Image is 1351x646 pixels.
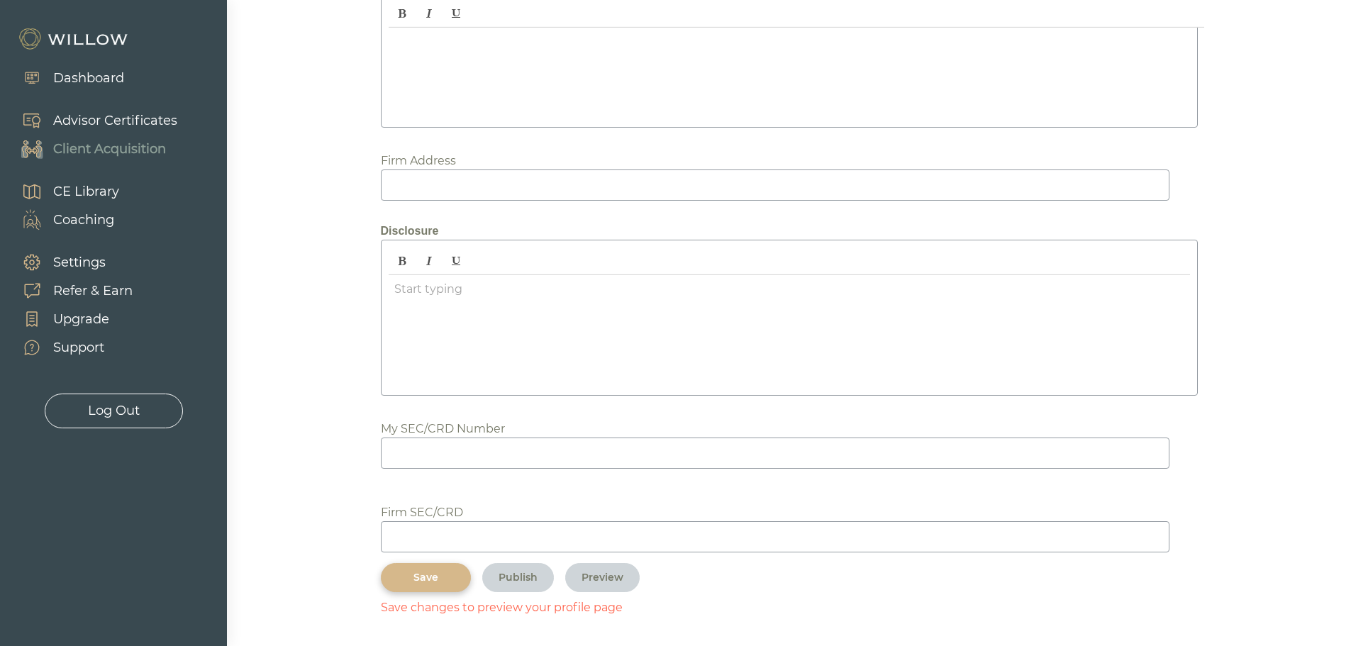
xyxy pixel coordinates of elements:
[53,310,109,329] div: Upgrade
[565,563,640,592] button: Preview
[381,223,1198,240] div: Disclosure
[499,570,538,585] div: Publish
[416,249,442,273] span: Italic
[53,182,119,201] div: CE Library
[582,570,623,585] div: Preview
[53,253,106,272] div: Settings
[7,305,133,333] a: Upgrade
[7,135,177,163] a: Client Acquisition
[381,563,471,592] button: Save
[53,338,104,357] div: Support
[53,140,166,159] div: Client Acquisition
[482,563,554,592] button: Publish
[381,421,505,438] div: My SEC/CRD Number
[416,1,442,26] span: Italic
[381,599,1198,616] div: Save changes to preview your profile page
[7,177,119,206] a: CE Library
[53,282,133,301] div: Refer & Earn
[7,106,177,135] a: Advisor Certificates
[389,249,415,273] span: Bold
[53,111,177,130] div: Advisor Certificates
[443,249,469,273] span: Underline
[443,1,469,26] span: Underline
[18,28,131,50] img: Willow
[397,570,455,585] div: Save
[381,152,456,169] div: Firm Address
[7,64,124,92] a: Dashboard
[7,206,119,234] a: Coaching
[7,248,133,277] a: Settings
[53,69,124,88] div: Dashboard
[7,277,133,305] a: Refer & Earn
[53,211,114,230] div: Coaching
[381,504,463,521] div: Firm SEC/CRD
[88,401,140,421] div: Log Out
[389,1,415,26] span: Bold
